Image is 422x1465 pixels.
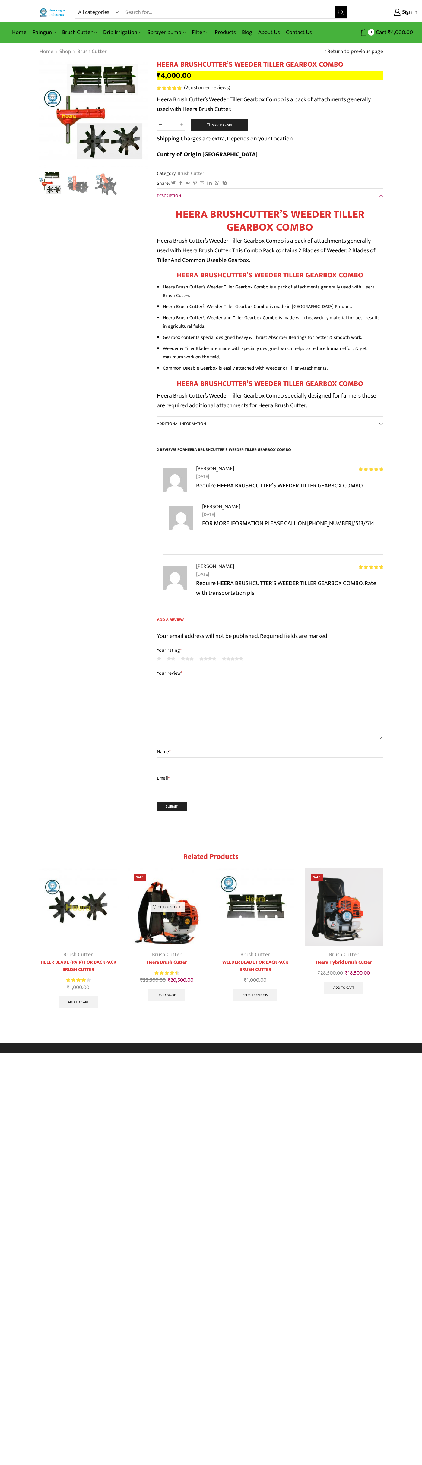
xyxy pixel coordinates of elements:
[164,119,178,131] input: Product quantity
[163,364,383,373] li: Common Useable Gearbox is easily attached with Weeder or Tiller Attachments.
[94,172,119,197] a: 13
[140,976,143,985] span: ₹
[157,617,383,627] span: Add a review
[36,865,121,1012] div: 1 / 5
[157,189,383,203] a: Description
[185,446,291,453] span: HEERA BRUSHCUTTER’S WEEDER TILLER GEARBOX COMBO
[324,982,363,994] a: Add to cart: “Heera Hybrid Brush Cutter”
[66,977,90,983] div: Rated 4.00 out of 5
[186,83,188,92] span: 2
[39,60,148,169] img: Heera Brush Cutter’s Weeder Tiller Gearbox Combo
[128,868,206,946] img: Heera Brush Cutter
[301,865,387,997] div: 4 / 5
[163,302,383,311] li: Heera Brush Cutter’s Weeder Tiller Gearbox Combo is made in [GEOGRAPHIC_DATA] Product.
[144,25,189,39] a: Sprayer pump
[77,48,107,56] a: Brush Cutter
[122,6,335,18] input: Search for...
[327,48,383,56] a: Return to previous page
[157,271,383,280] h2: HEERA BRUSHCUTTER’S WEEDER TILLER GEARBOX COMBO
[148,989,185,1001] a: Read more about “Heera Brush Cutter”
[163,283,383,300] li: Heera Brush Cutter’s Weeder Tiller Gearbox Combo is a pack of attachments generally used with Hee...
[157,631,327,641] span: Your email address will not be published. Required fields are marked
[212,25,239,39] a: Products
[63,950,93,959] a: Brush Cutter
[305,959,383,966] a: Heera Hybrid Brush Cutter
[202,511,383,519] time: [DATE]
[134,874,146,881] span: Sale
[39,60,148,169] div: 1 / 3
[163,313,383,331] li: Heera Brush Cutter’s Weeder and Tiller Gearbox Combo is made with heavy-duty material for best re...
[124,865,210,1005] div: 2 / 5
[356,7,417,18] a: Sign in
[240,950,270,959] a: Brush Cutter
[157,170,204,177] span: Category:
[9,25,30,39] a: Home
[283,25,315,39] a: Contact Us
[163,333,383,342] li: Gearbox contents special designed heavy & Thrust Absorber Bearings for better & smooth work.
[196,578,383,598] p: Require HEERA BRUSHCUTTER’S WEEDER TILLER GEARBOX COMBO. Rate with transportation pls
[157,447,383,457] h2: 2 reviews for
[167,655,175,662] a: 2 of 5 stars
[244,976,266,985] bdi: 1,000.00
[255,25,283,39] a: About Us
[359,565,383,569] span: Rated out of 5
[222,655,243,662] a: 5 of 5 stars
[244,976,247,985] span: ₹
[65,172,90,197] a: 12
[374,28,386,36] span: Cart
[359,565,383,569] div: Rated 5 out of 5
[65,172,90,196] li: 2 / 3
[216,868,295,946] img: Weeder Blade For Brush Cutter
[140,976,166,985] bdi: 23,500.00
[189,25,212,39] a: Filter
[154,970,179,976] div: Rated 4.55 out of 5
[157,149,258,159] b: Cuntry of Origin [GEOGRAPHIC_DATA]
[202,518,383,528] p: FOR MORE IFORMATION PLEASE CALL ON [PHONE_NUMBER]/513/514
[181,655,194,662] a: 3 of 5 stars
[157,86,181,90] div: Rated 5.00 out of 5
[38,172,63,196] li: 1 / 3
[157,95,383,114] p: Heera Brush Cutter’s Weeder Tiller Gearbox Combo is a pack of attachments generally used with Hee...
[157,802,187,811] input: Submit
[196,464,234,473] strong: [PERSON_NAME]
[157,134,293,143] p: Shipping Charges are extra, Depends on your Location
[157,655,161,662] a: 1 of 5 stars
[157,380,383,388] h3: HEERA BRUSHCUTTER’S WEEDER TILLER GEARBOX COMBO
[157,417,383,431] a: Additional information
[233,989,277,1001] a: Select options for “WEEDER BLADE FOR BACKPACK BRUSH CUTTER”
[335,6,347,18] button: Search button
[388,28,413,37] bdi: 4,000.00
[39,48,107,56] nav: Breadcrumb
[318,969,343,978] bdi: 28,500.00
[157,180,170,187] span: Share:
[67,983,89,992] bdi: 1,000.00
[39,48,54,56] a: Home
[154,970,177,976] span: Rated out of 5
[202,502,240,511] strong: [PERSON_NAME]
[329,950,359,959] a: Brush Cutter
[157,748,383,756] label: Name
[66,977,86,983] span: Rated out of 5
[183,851,239,863] span: Related products
[168,976,193,985] bdi: 20,500.00
[318,969,320,978] span: ₹
[196,473,383,481] time: [DATE]
[311,874,323,881] span: Sale
[157,192,181,199] span: Description
[196,481,383,490] p: Require HEERA BRUSHCUTTER’S WEEDER TILLER GEARBOX COMBO.
[157,86,181,90] span: Rated out of 5 based on customer ratings
[168,976,170,985] span: ₹
[359,467,383,471] div: Rated 5 out of 5
[157,236,383,265] p: Heera Brush Cutter’s Weeder Tiller Gearbox Combo is a pack of attachments generally used with Hee...
[184,84,230,92] a: (2customer reviews)
[157,647,383,654] label: Your rating
[38,171,63,196] img: Heera Brush Cutter’s Weeder Tiller Gearbox Combo
[94,172,119,196] li: 3 / 3
[128,959,206,966] a: Heera Brush Cutter
[59,48,71,56] a: Shop
[213,865,298,1005] div: 3 / 5
[191,119,248,131] button: Add to cart
[196,562,234,571] strong: [PERSON_NAME]
[157,86,182,90] span: 2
